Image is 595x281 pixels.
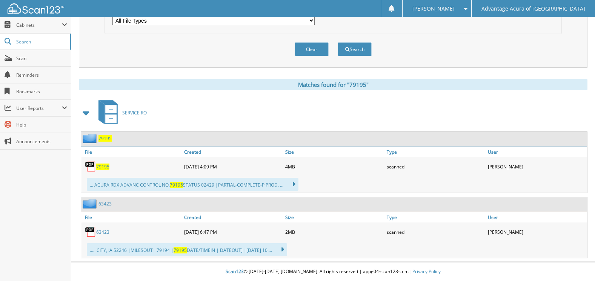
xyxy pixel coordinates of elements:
[295,42,329,56] button: Clear
[385,224,486,239] div: scanned
[385,159,486,174] div: scanned
[182,147,283,157] a: Created
[81,212,182,222] a: File
[283,159,384,174] div: 4MB
[486,147,587,157] a: User
[8,3,64,14] img: scan123-logo-white.svg
[96,229,109,235] a: 63423
[81,147,182,157] a: File
[16,72,67,78] span: Reminders
[486,224,587,239] div: [PERSON_NAME]
[16,105,62,111] span: User Reports
[170,182,183,188] span: 79195
[283,224,384,239] div: 2MB
[87,178,298,191] div: ... ACURA RDX ADVANC CONTROL NO. STATUS 02429 |PARTIAL-COMPLETE-P PROD. ...
[182,224,283,239] div: [DATE] 6:47 PM
[16,55,67,62] span: Scan
[412,268,441,275] a: Privacy Policy
[174,247,187,253] span: 79195
[557,245,595,281] iframe: Chat Widget
[412,6,455,11] span: [PERSON_NAME]
[96,164,109,170] a: 79195
[98,201,112,207] a: 63423
[283,147,384,157] a: Size
[385,147,486,157] a: Type
[182,159,283,174] div: [DATE] 4:09 PM
[122,110,147,116] span: SERVICE RO
[79,79,587,90] div: Matches found for "79195"
[481,6,585,11] span: Advantage Acura of [GEOGRAPHIC_DATA]
[94,98,147,128] a: SERVICE RO
[71,262,595,281] div: © [DATE]-[DATE] [DOMAIN_NAME]. All rights reserved | appg04-scan123-com |
[16,39,66,45] span: Search
[16,88,67,95] span: Bookmarks
[16,22,62,28] span: Cabinets
[85,226,96,238] img: PDF.png
[486,159,587,174] div: [PERSON_NAME]
[85,161,96,172] img: PDF.png
[16,122,67,128] span: Help
[283,212,384,222] a: Size
[486,212,587,222] a: User
[182,212,283,222] a: Created
[226,268,244,275] span: Scan123
[98,135,112,142] a: 79195
[16,138,67,145] span: Announcements
[385,212,486,222] a: Type
[87,243,287,256] div: ..... CITY, IA 52246 |MILESOUT| 79194 | DATE/TIMEIN | DATEOUT] |[DATE] 10:...
[83,199,98,208] img: folder2.png
[83,134,98,143] img: folder2.png
[338,42,372,56] button: Search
